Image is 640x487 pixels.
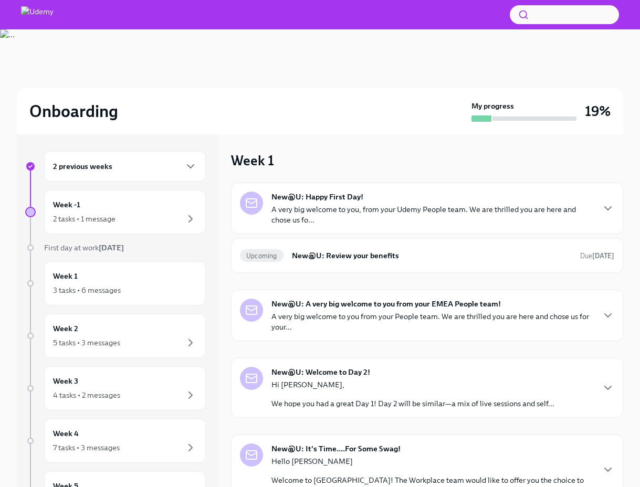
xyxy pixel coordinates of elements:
strong: New@U: Happy First Day! [271,192,363,202]
h2: Onboarding [29,101,118,122]
h6: Week 1 [53,270,78,282]
p: A very big welcome to you, from your Udemy People team. We are thrilled you are here and chose us... [271,204,593,225]
a: Week 25 tasks • 3 messages [25,314,206,358]
strong: New@U: It's Time....For Some Swag! [271,443,401,454]
h3: 19% [585,102,611,121]
h6: Week 2 [53,323,78,334]
span: Upcoming [240,252,284,260]
p: Hello [PERSON_NAME] [271,456,593,467]
strong: [DATE] [99,243,124,252]
strong: New@U: Welcome to Day 2! [271,367,370,377]
p: Hi [PERSON_NAME], [271,379,554,390]
div: 3 tasks • 6 messages [53,285,121,295]
a: Week 13 tasks • 6 messages [25,261,206,305]
a: Week -12 tasks • 1 message [25,190,206,234]
strong: [DATE] [592,252,614,260]
h6: Week -1 [53,199,80,210]
div: 5 tasks • 3 messages [53,337,120,348]
span: First day at work [44,243,124,252]
p: A very big welcome to you from your People team. We are thrilled you are here and chose us for yo... [271,311,593,332]
strong: New@U: A very big welcome to you from your EMEA People team! [271,299,501,309]
a: Week 47 tasks • 3 messages [25,419,206,463]
h6: Week 4 [53,428,79,439]
img: Udemy [21,6,54,23]
strong: My progress [471,101,514,111]
h6: Week 3 [53,375,78,387]
a: First day at work[DATE] [25,242,206,253]
span: October 16th, 2025 10:00 [580,251,614,261]
h6: New@U: Review your benefits [292,250,572,261]
a: Week 34 tasks • 2 messages [25,366,206,410]
div: 4 tasks • 2 messages [53,390,120,400]
p: We hope you had a great Day 1! Day 2 will be similar—a mix of live sessions and self... [271,398,554,409]
div: 2 previous weeks [44,151,206,182]
a: UpcomingNew@U: Review your benefitsDue[DATE] [240,247,614,264]
span: Due [580,252,614,260]
h6: 2 previous weeks [53,161,112,172]
div: 7 tasks • 3 messages [53,442,120,453]
div: 2 tasks • 1 message [53,214,116,224]
h3: Week 1 [231,151,274,170]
